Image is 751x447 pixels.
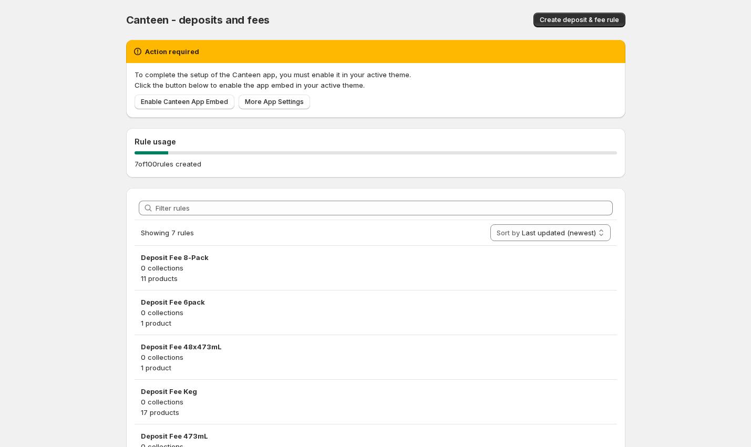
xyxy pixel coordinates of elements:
p: 1 product [141,318,611,328]
h3: Deposit Fee 48x473mL [141,341,611,352]
a: Enable Canteen App Embed [135,95,234,109]
input: Filter rules [156,201,613,215]
span: Canteen - deposits and fees [126,14,270,26]
p: Click the button below to enable the app embed in your active theme. [135,80,617,90]
h3: Deposit Fee 6pack [141,297,611,307]
span: More App Settings [245,98,304,106]
p: To complete the setup of the Canteen app, you must enable it in your active theme. [135,69,617,80]
p: 0 collections [141,307,611,318]
h3: Deposit Fee Keg [141,386,611,397]
span: Create deposit & fee rule [540,16,619,24]
p: 11 products [141,273,611,284]
p: 0 collections [141,263,611,273]
h2: Rule usage [135,137,617,147]
a: More App Settings [239,95,310,109]
p: 17 products [141,407,611,418]
button: Create deposit & fee rule [533,13,625,27]
h3: Deposit Fee 473mL [141,431,611,441]
p: 0 collections [141,397,611,407]
p: 1 product [141,362,611,373]
span: Showing 7 rules [141,228,194,237]
h2: Action required [145,46,199,57]
p: 7 of 100 rules created [135,159,201,169]
span: Enable Canteen App Embed [141,98,228,106]
p: 0 collections [141,352,611,362]
h3: Deposit Fee 8-Pack [141,252,611,263]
